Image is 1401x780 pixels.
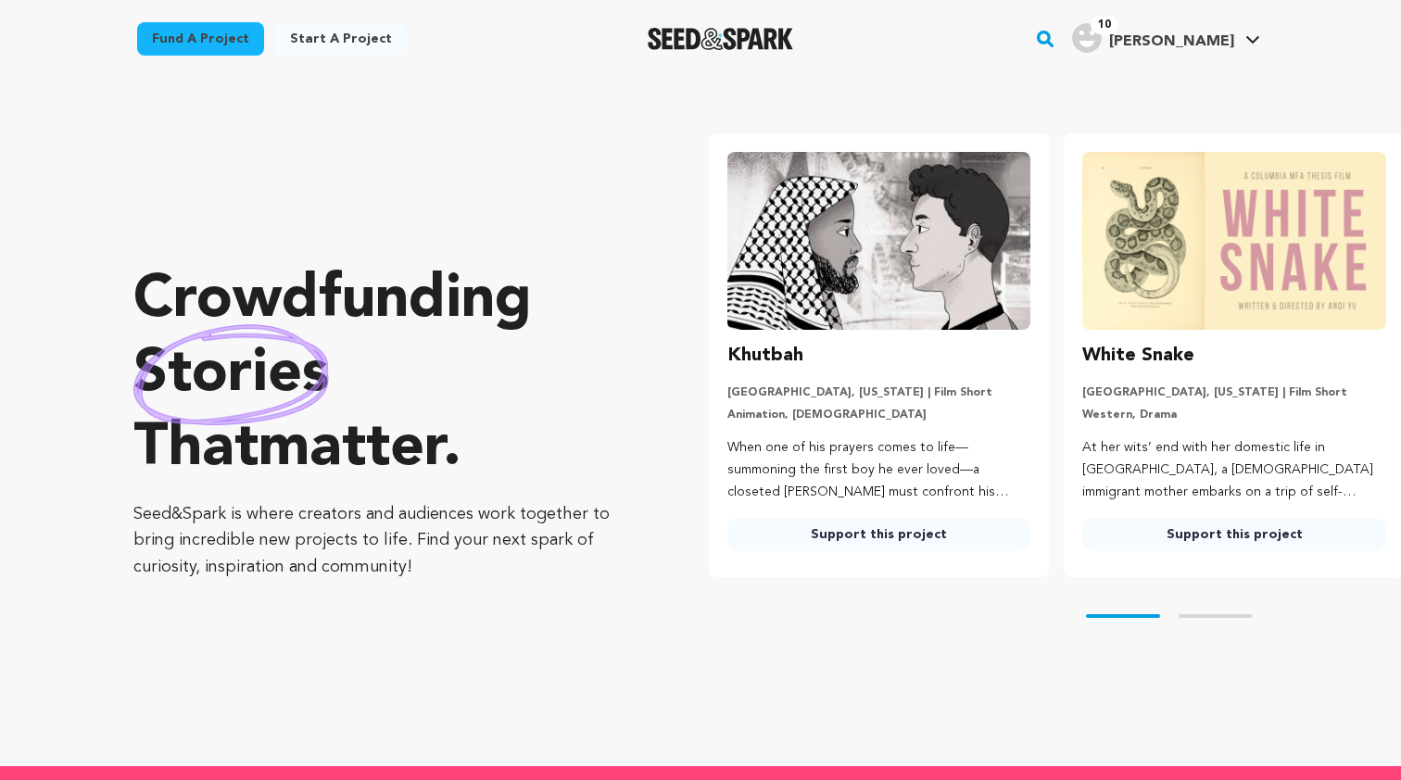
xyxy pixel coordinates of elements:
[1082,408,1386,422] p: Western, Drama
[1109,34,1234,49] span: [PERSON_NAME]
[727,341,803,371] h3: Khutbah
[1082,152,1386,330] img: White Snake image
[1072,23,1234,53] div: Nick G.'s Profile
[137,22,264,56] a: Fund a project
[727,408,1031,422] p: Animation, [DEMOGRAPHIC_DATA]
[1082,385,1386,400] p: [GEOGRAPHIC_DATA], [US_STATE] | Film Short
[1068,19,1264,53] a: Nick G.'s Profile
[1082,341,1194,371] h3: White Snake
[648,28,793,50] img: Seed&Spark Logo Dark Mode
[133,264,635,486] p: Crowdfunding that .
[727,518,1031,551] a: Support this project
[727,437,1031,503] p: When one of his prayers comes to life—summoning the first boy he ever loved—a closeted [PERSON_NA...
[648,28,793,50] a: Seed&Spark Homepage
[275,22,407,56] a: Start a project
[1082,518,1386,551] a: Support this project
[727,152,1031,330] img: Khutbah image
[1091,16,1118,34] span: 10
[259,420,443,479] span: matter
[133,324,329,425] img: hand sketched image
[133,501,635,581] p: Seed&Spark is where creators and audiences work together to bring incredible new projects to life...
[1072,23,1102,53] img: user.png
[1082,437,1386,503] p: At her wits’ end with her domestic life in [GEOGRAPHIC_DATA], a [DEMOGRAPHIC_DATA] immigrant moth...
[1068,19,1264,58] span: Nick G.'s Profile
[727,385,1031,400] p: [GEOGRAPHIC_DATA], [US_STATE] | Film Short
